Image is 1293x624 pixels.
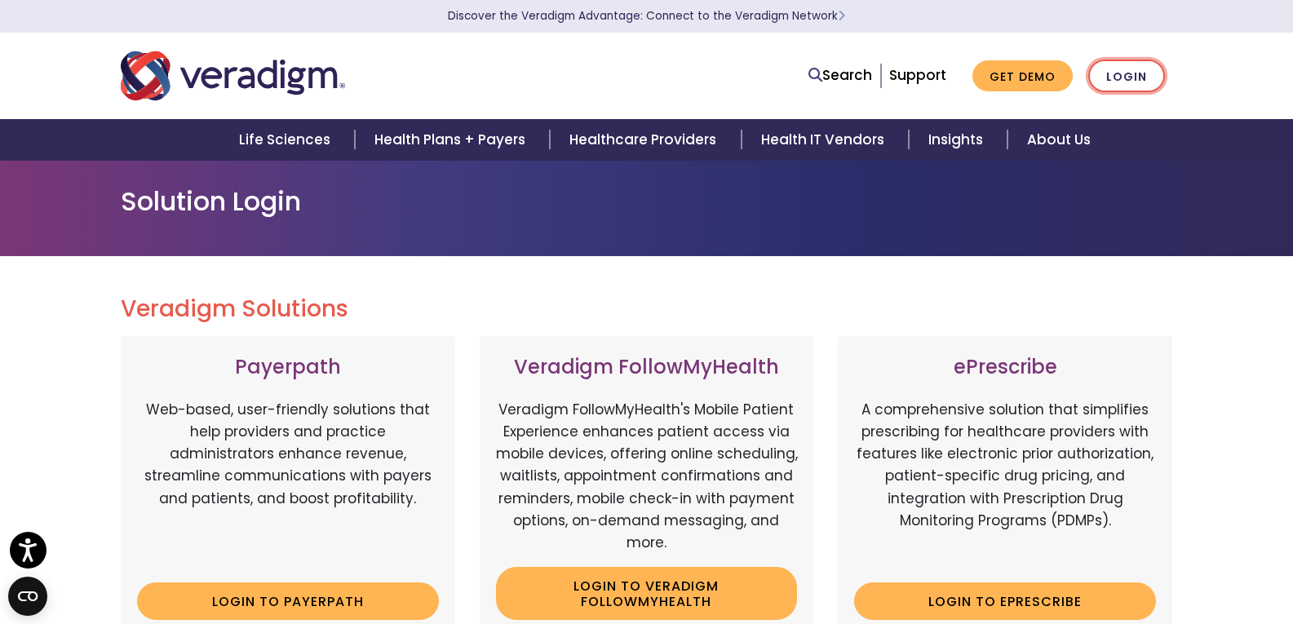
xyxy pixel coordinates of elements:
[137,399,439,570] p: Web-based, user-friendly solutions that help providers and practice administrators enhance revenu...
[121,295,1173,323] h2: Veradigm Solutions
[550,119,741,161] a: Healthcare Providers
[355,119,550,161] a: Health Plans + Payers
[137,356,439,379] h3: Payerpath
[1088,60,1165,93] a: Login
[496,356,798,379] h3: Veradigm FollowMyHealth
[854,582,1156,620] a: Login to ePrescribe
[137,582,439,620] a: Login to Payerpath
[496,399,798,554] p: Veradigm FollowMyHealth's Mobile Patient Experience enhances patient access via mobile devices, o...
[854,356,1156,379] h3: ePrescribe
[1007,119,1110,161] a: About Us
[121,49,345,103] img: Veradigm logo
[909,119,1007,161] a: Insights
[889,65,946,85] a: Support
[854,399,1156,570] p: A comprehensive solution that simplifies prescribing for healthcare providers with features like ...
[496,567,798,620] a: Login to Veradigm FollowMyHealth
[972,60,1073,92] a: Get Demo
[742,119,909,161] a: Health IT Vendors
[219,119,355,161] a: Life Sciences
[980,507,1273,604] iframe: Drift Chat Widget
[121,186,1173,217] h1: Solution Login
[808,64,872,86] a: Search
[838,8,845,24] span: Learn More
[448,8,845,24] a: Discover the Veradigm Advantage: Connect to the Veradigm NetworkLearn More
[8,577,47,616] button: Open CMP widget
